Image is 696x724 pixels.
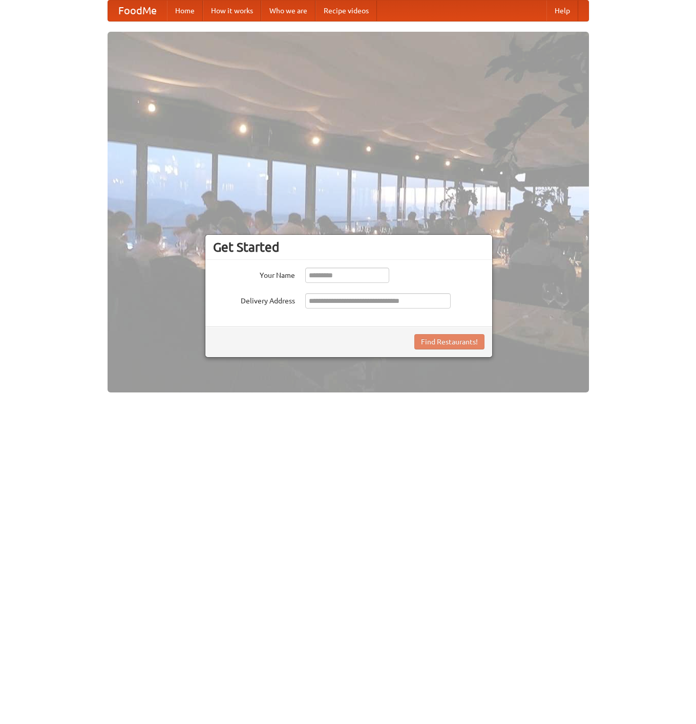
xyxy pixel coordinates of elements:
[213,239,484,255] h3: Get Started
[315,1,377,21] a: Recipe videos
[108,1,167,21] a: FoodMe
[213,293,295,306] label: Delivery Address
[213,268,295,280] label: Your Name
[167,1,203,21] a: Home
[414,334,484,349] button: Find Restaurants!
[261,1,315,21] a: Who we are
[546,1,578,21] a: Help
[203,1,261,21] a: How it works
